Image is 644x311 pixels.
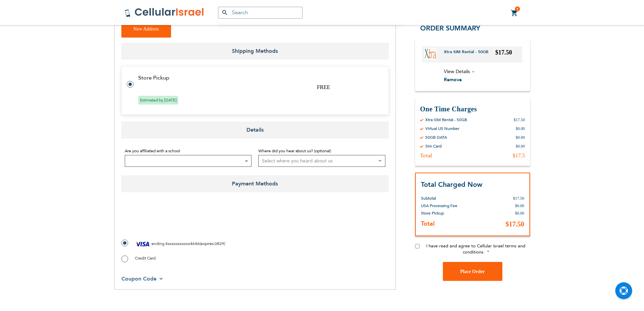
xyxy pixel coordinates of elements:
span: $0.00 [515,204,524,208]
span: Estimated by [DATE] [138,96,178,105]
img: Visa [135,239,150,249]
img: Xtra SIM Rental - 50GB [425,48,436,60]
span: $17.50 [506,221,524,228]
span: Where did you hear about us? (optional) [258,148,331,154]
span: 1 [516,6,519,12]
button: New Address [121,21,171,38]
span: 0829 [215,241,224,246]
img: Cellular Israel Logo [124,7,205,18]
span: USA Processing Fee [421,203,457,209]
iframe: reCAPTCHA [121,207,224,234]
span: Remove [444,77,462,83]
div: $0.00 [516,126,525,131]
span: New Address [134,26,159,31]
input: Search [218,7,303,19]
span: 4xxxxxxxxxxx4646 [165,241,199,246]
span: View Details [444,68,470,75]
span: I have read and agree to Cellular Israel terms and conditions. [426,243,525,256]
span: Order Summary [420,24,480,33]
div: Virtual US Number [425,126,459,131]
span: Details [121,121,389,138]
td: Store Pickup [138,75,380,81]
h3: One Time Charges [420,105,525,114]
th: Subtotal [421,190,474,202]
div: $0.00 [516,135,525,140]
span: Place Order [460,269,485,274]
span: Credit Card [135,256,156,261]
span: Payment Methods [121,175,389,192]
label: ( : ) [121,239,225,249]
a: 1 [511,9,518,17]
span: $0.00 [515,211,524,216]
strong: Total Charged Now [421,180,482,189]
div: Xtra SIM Rental - 50GB [425,117,467,123]
span: $17.50 [495,49,512,56]
span: Store Pickup [421,211,444,216]
span: Are you affiliated with a school [125,148,180,154]
span: ending [151,241,164,246]
span: Coupon Code [121,275,157,283]
span: $17.50 [513,196,524,201]
div: Sim Card [425,143,442,149]
div: $17.5 [513,152,525,159]
div: $17.50 [514,117,525,123]
a: Xtra SIM Rental - 50GB [444,49,494,60]
div: Total [420,152,432,159]
span: expires [200,241,214,246]
div: 50GB DATA [425,135,447,140]
strong: Total [421,220,435,228]
button: Place Order [443,262,502,281]
span: FREE [317,84,330,90]
div: $0.00 [516,143,525,149]
span: Shipping Methods [121,43,389,60]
